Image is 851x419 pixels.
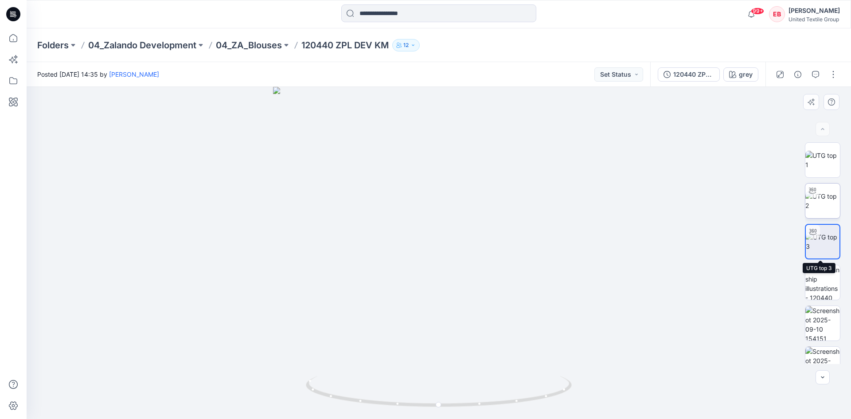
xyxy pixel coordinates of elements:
div: 120440 ZPL DEV KM [673,70,714,79]
a: [PERSON_NAME] [109,70,159,78]
a: 04_ZA_Blouses [216,39,282,51]
img: UTG top 2 [805,192,840,210]
img: UTG top 3 [806,232,839,251]
div: United Textile Group [789,16,840,23]
span: 99+ [751,8,764,15]
div: EB [769,6,785,22]
div: grey [739,70,753,79]
p: 12 [403,40,409,50]
img: Screenshot 2025-09-10 154345 [805,347,840,381]
button: 12 [392,39,420,51]
span: Posted [DATE] 14:35 by [37,70,159,79]
img: UTG top 1 [805,151,840,169]
p: 120440 ZPL DEV KM [301,39,389,51]
button: Details [791,67,805,82]
div: [PERSON_NAME] [789,5,840,16]
button: 120440 ZPL DEV KM [658,67,720,82]
a: Folders [37,39,69,51]
button: grey [723,67,758,82]
a: 04_Zalando Development [88,39,196,51]
img: Workmanship illustrations - 120440 [805,265,840,300]
img: Screenshot 2025-09-10 154151 [805,306,840,341]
